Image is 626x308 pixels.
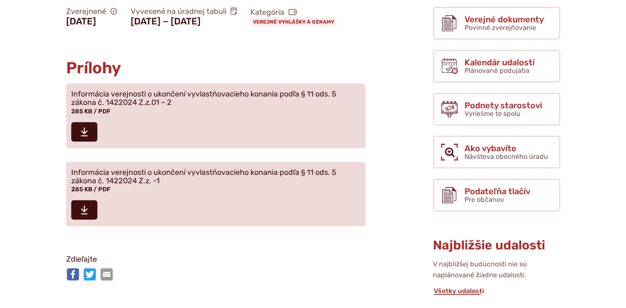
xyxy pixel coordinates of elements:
[465,187,530,196] span: Podateľňa tlačív
[100,268,113,281] img: Zdieľať e-mailom
[71,108,110,115] span: 285 KB / PDF
[433,179,560,212] a: Podateľňa tlačív Pre občanov
[465,101,542,110] span: Podnety starostovi
[66,253,365,266] p: Zdieľajte
[131,7,237,16] span: Vyvesené na úradnej tabuli
[66,7,117,16] span: Zverejnené
[66,162,365,226] a: Informácia verejnosti o ukončení vyvlastňovacieho konania podľa § 11 ods. 5 zákona č. 1422024 Z.z...
[66,83,365,148] a: Informácia verejnosti o ukončení vyvlastňovacieho konania podľa § 11 ods. 5 zákona č. 1422024 Z.z...
[465,67,529,75] span: Plánované podujatia
[131,16,237,27] figcaption: [DATE] − [DATE]
[433,238,560,252] h3: Najbližšie udalosti
[433,259,560,281] p: V najbližšej budúcnosti nie sú naplánované žiadne udalosti.
[66,59,365,77] h2: Prílohy
[465,58,535,67] span: Kalendár udalostí
[66,268,80,281] img: Zdieľať na Facebooku
[83,268,97,281] img: Zdieľať na Twitteri
[250,8,340,17] span: Kategória
[465,196,504,204] span: Pre občanov
[465,153,548,161] span: Návšteva obecného úradu
[71,90,350,107] span: Informácia verejnosti o ukončení vyvlastňovacieho konania podľa § 11 ods. 5 zákona č. 1422024 Z.z...
[433,136,560,169] a: Ako vybavíte Návšteva obecného úradu
[465,24,536,32] span: Povinné zverejňovanie
[250,18,337,26] a: Verejné vyhlášky a oznamy
[465,15,544,24] span: Verejné dokumenty
[71,169,350,185] span: Informácia verejnosti o ukončení vyvlastňovacieho konania podľa § 11 ods. 5 zákona č. 1422024 Z.z...
[433,287,485,295] a: Všetky udalosti
[71,186,110,193] span: 285 KB / PDF
[66,16,117,27] figcaption: [DATE]
[433,7,560,40] a: Verejné dokumenty Povinné zverejňovanie
[433,93,560,126] a: Podnety starostovi Vyriešme to spolu
[465,144,548,153] span: Ako vybavíte
[465,110,521,118] span: Vyriešme to spolu
[433,50,560,83] a: Kalendár udalostí Plánované podujatia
